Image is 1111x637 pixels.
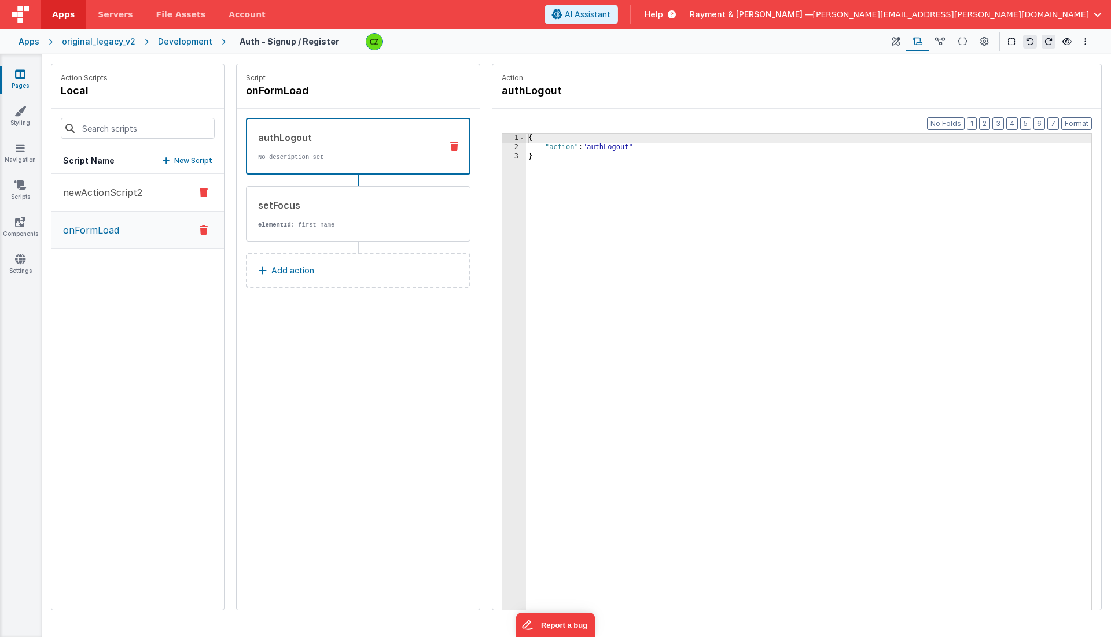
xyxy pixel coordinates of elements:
[502,143,526,152] div: 2
[967,117,977,130] button: 1
[246,83,420,99] h4: onFormLoad
[61,83,108,99] h4: local
[63,155,115,166] h5: Script Name
[516,613,595,637] iframe: Marker.io feedback button
[61,118,215,139] input: Search scripts
[813,9,1089,20] span: [PERSON_NAME][EMAIL_ADDRESS][PERSON_NAME][DOMAIN_NAME]
[1047,117,1059,130] button: 7
[1061,117,1092,130] button: Format
[258,221,291,228] strong: elementId
[258,153,432,162] p: No description set
[156,9,206,20] span: File Assets
[366,34,382,50] img: b4a104e37d07c2bfba7c0e0e4a273d04
[163,155,212,166] button: New Script
[927,117,965,130] button: No Folds
[98,9,133,20] span: Servers
[258,220,433,229] p: : first-name
[502,83,675,99] h4: authLogout
[19,36,39,47] div: Apps
[1006,117,1018,130] button: 4
[645,9,663,20] span: Help
[1033,117,1045,130] button: 6
[56,186,142,199] p: newActionScript2
[565,9,610,20] span: AI Assistant
[240,37,339,46] h4: Auth - Signup / Register
[1079,35,1092,49] button: Options
[158,36,212,47] div: Development
[1020,117,1031,130] button: 5
[62,36,135,47] div: original_legacy_v2
[502,134,526,143] div: 1
[258,198,433,212] div: setFocus
[690,9,1102,20] button: Rayment & [PERSON_NAME] — [PERSON_NAME][EMAIL_ADDRESS][PERSON_NAME][DOMAIN_NAME]
[502,152,526,161] div: 3
[258,131,432,145] div: authLogout
[56,223,119,237] p: onFormLoad
[51,174,224,212] button: newActionScript2
[52,9,75,20] span: Apps
[271,264,314,277] p: Add action
[246,73,470,83] p: Script
[992,117,1004,130] button: 3
[61,73,108,83] p: Action Scripts
[979,117,990,130] button: 2
[690,9,813,20] span: Rayment & [PERSON_NAME] —
[502,73,1092,83] p: Action
[174,155,212,166] p: New Script
[246,253,470,288] button: Add action
[51,212,224,249] button: onFormLoad
[545,5,618,24] button: AI Assistant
